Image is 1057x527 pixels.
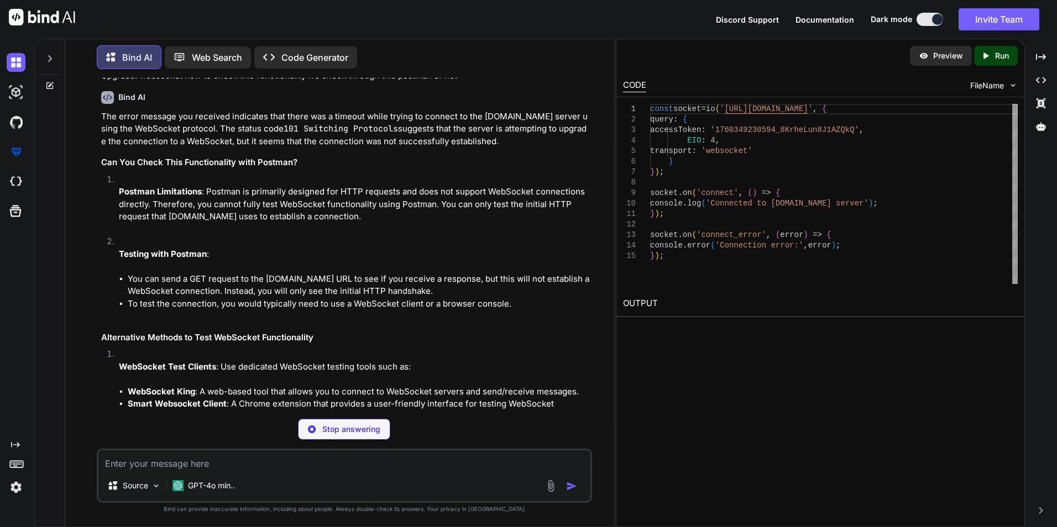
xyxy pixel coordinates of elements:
span: ; [836,241,840,250]
span: 'Connection error:' [715,241,804,250]
strong: Smart Websocket Client [128,398,227,409]
span: ' [808,104,813,113]
code: 101 Switching Protocols [284,123,398,134]
span: { [776,188,780,197]
span: 'Connected to [DOMAIN_NAME] server' [706,199,868,208]
button: Invite Team [959,8,1039,30]
span: ( [776,230,780,239]
span: Documentation [796,15,854,24]
span: ; [660,251,664,260]
img: githubDark [7,113,25,131]
div: 5 [623,146,636,156]
span: accessToken [650,125,701,134]
span: EIO [687,136,701,145]
span: } [650,209,655,218]
p: Run [995,50,1009,61]
h2: OUTPUT [616,291,1024,317]
h3: Can You Check This Functionality with Postman? [101,156,590,169]
p: Preview [933,50,963,61]
span: ; [660,167,664,176]
span: console [650,241,683,250]
img: attachment [545,479,557,492]
strong: Postman Limitations [119,186,202,197]
img: preview [919,51,929,61]
span: ( [747,188,752,197]
div: 13 [623,230,636,240]
span: ) [831,241,836,250]
span: , [766,230,771,239]
span: Discord Support [716,15,779,24]
span: : [701,136,705,145]
span: ) [868,199,873,208]
span: { [683,115,687,124]
span: ' [720,104,724,113]
p: : Use dedicated WebSocket testing tools such as: [119,361,590,373]
strong: Testing with Postman [119,249,207,259]
span: } [669,157,673,166]
span: error [780,230,803,239]
p: : Postman is primarily designed for HTTP requests and does not support WebSocket connections dire... [119,186,590,223]
span: log [687,199,701,208]
span: . [683,199,687,208]
span: on [683,188,692,197]
span: 'connect_error' [697,230,766,239]
strong: WebSocket King [128,386,195,397]
button: Discord Support [716,14,779,25]
p: Bind AI [122,51,152,64]
li: To test the connection, you would typically need to use a WebSocket client or a browser console. [128,298,590,310]
span: error [687,241,710,250]
img: chevron down [1008,81,1018,90]
p: Stop answering [322,424,380,435]
div: 10 [623,198,636,209]
span: => [813,230,822,239]
img: darkAi-studio [7,83,25,102]
span: : [701,125,705,134]
span: transport [650,146,692,155]
span: { [826,230,831,239]
div: 4 [623,135,636,146]
p: Source [123,480,148,491]
span: 4 [710,136,715,145]
span: socket [673,104,701,113]
span: ) [752,188,757,197]
img: Pick Models [151,481,161,491]
span: , [803,241,808,250]
span: } [650,167,655,176]
span: : [692,146,697,155]
span: => [762,188,771,197]
div: 2 [623,114,636,125]
span: { [822,104,826,113]
span: , [739,188,743,197]
div: 15 [623,251,636,261]
span: } [650,251,655,260]
span: ) [655,251,659,260]
span: socket [650,230,678,239]
div: 11 [623,209,636,219]
span: on [683,230,692,239]
p: GPT-4o min.. [188,480,235,491]
p: Web Search [192,51,242,64]
span: ( [701,199,705,208]
li: : A web-based tool that allows you to connect to WebSocket servers and send/receive messages. [128,386,590,398]
img: darkChat [7,53,25,72]
span: ) [803,230,808,239]
span: , [715,136,720,145]
span: , [859,125,864,134]
h6: Bind AI [118,92,145,103]
span: . [678,230,682,239]
span: ( [715,104,720,113]
img: icon [566,481,577,492]
li: : A Chrome extension that provides a user-friendly interface for testing WebSocket connections. [128,398,590,423]
span: console [650,199,683,208]
span: : [673,115,678,124]
span: FileName [970,80,1004,91]
img: cloudideIcon [7,172,25,191]
li: You can send a GET request to the [DOMAIN_NAME] URL to see if you receive a response, but this wi... [128,273,590,298]
p: : [119,248,590,261]
p: Code Generator [281,51,348,64]
p: The error message you received indicates that there was a timeout while trying to connect to the ... [101,110,590,148]
span: Dark mode [871,14,912,25]
span: socket [650,188,678,197]
span: , [813,104,817,113]
span: '1760349230594_8KrheLun8J1AZQkQ' [710,125,859,134]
